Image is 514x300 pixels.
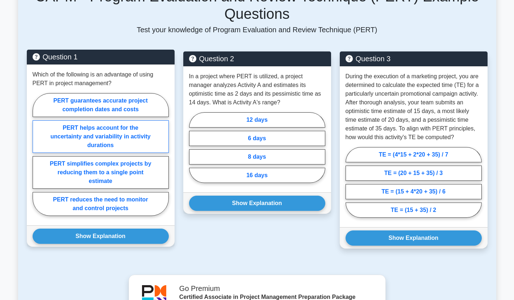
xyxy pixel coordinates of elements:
[346,230,482,246] button: Show Explanation
[33,53,169,61] h5: Question 1
[27,25,488,34] p: Test your knowledge of Program Evaluation and Review Technique (PERT)
[189,131,325,146] label: 6 days
[189,72,325,107] p: In a project where PERT is utilized, a project manager analyzes Activity A and estimates its opti...
[346,54,482,63] h5: Question 3
[33,156,169,189] label: PERT simplifies complex projects by reducing them to a single point estimate
[189,54,325,63] h5: Question 2
[33,120,169,153] label: PERT helps account for the uncertainty and variability in activity durations
[346,203,482,218] label: TE = (15 + 35) / 2
[346,147,482,162] label: TE = (4*15 + 2*20 + 35) / 7
[346,184,482,199] label: TE = (15 + 4*20 + 35) / 6
[189,149,325,164] label: 8 days
[189,112,325,128] label: 12 days
[33,192,169,216] label: PERT reduces the need to monitor and control projects
[189,196,325,211] button: Show Explanation
[189,168,325,183] label: 16 days
[33,93,169,117] label: PERT guarantees accurate project completion dates and costs
[33,70,169,88] p: Which of the following is an advantage of using PERT in project management?
[346,72,482,142] p: During the execution of a marketing project, you are determined to calculate the expected time (T...
[346,166,482,181] label: TE = (20 + 15 + 35) / 3
[33,229,169,244] button: Show Explanation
